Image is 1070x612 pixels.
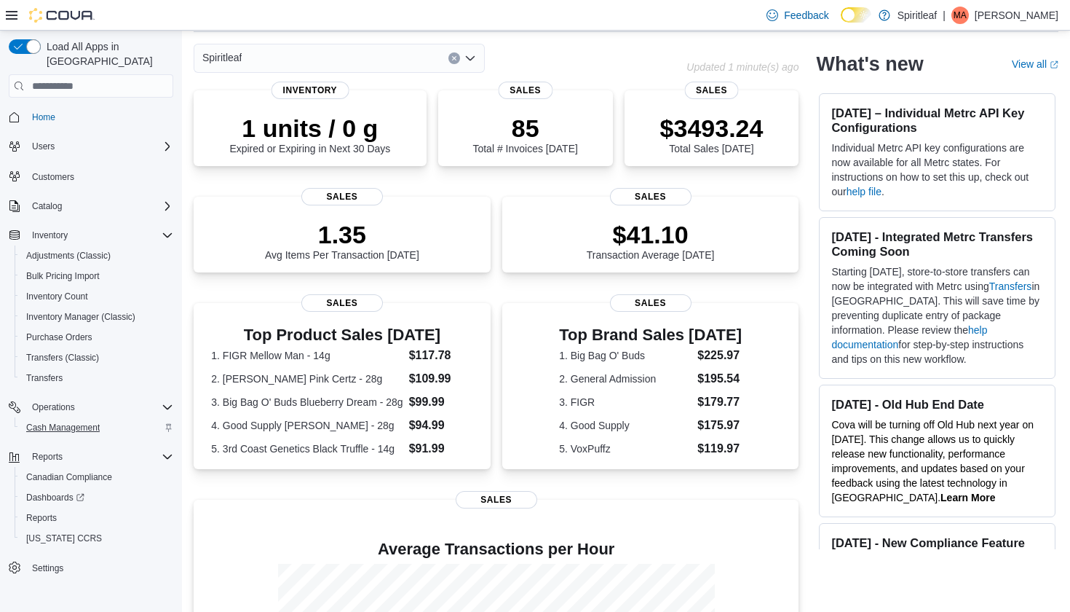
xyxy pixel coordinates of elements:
[20,308,173,326] span: Inventory Manager (Classic)
[464,52,476,64] button: Open list of options
[211,348,403,363] dt: 1. FIGR Mellow Man - 14g
[32,451,63,463] span: Reports
[20,308,141,326] a: Inventory Manager (Classic)
[211,395,403,409] dt: 3. Big Bag O' Buds Blueberry Dream - 28g
[20,349,173,366] span: Transfers (Classic)
[41,39,173,68] span: Load All Apps in [GEOGRAPHIC_DATA]
[472,114,577,154] div: Total # Invoices [DATE]
[20,247,116,264] a: Adjustments (Classic)
[559,418,691,433] dt: 4. Good Supply
[989,280,1032,292] a: Transfers
[20,247,173,264] span: Adjustments (Classic)
[498,82,552,99] span: Sales
[15,327,179,348] button: Purchase Orders
[940,492,995,503] a: Learn More
[32,111,55,123] span: Home
[20,489,173,506] span: Dashboards
[3,165,179,187] button: Customers
[3,397,179,417] button: Operations
[32,401,75,413] span: Operations
[229,114,390,154] div: Expired or Expiring in Next 30 Days
[20,369,68,387] a: Transfers
[761,1,834,30] a: Feedback
[15,417,179,438] button: Cash Management
[472,114,577,143] p: 85
[847,186,881,197] a: help file
[301,188,383,205] span: Sales
[32,200,62,212] span: Catalog
[897,7,937,24] p: Spiritleaf
[202,49,242,66] span: Spiritleaf
[26,352,99,364] span: Transfers (Classic)
[587,220,715,261] div: Transaction Average [DATE]
[841,7,871,23] input: Dark Mode
[3,225,179,246] button: Inventory
[559,372,691,386] dt: 2. General Admission
[26,138,60,155] button: Users
[26,448,68,466] button: Reports
[26,291,88,302] span: Inventory Count
[3,136,179,157] button: Users
[559,442,691,456] dt: 5. VoxPuffz
[20,288,94,305] a: Inventory Count
[26,331,92,343] span: Purchase Orders
[32,141,55,152] span: Users
[409,370,473,388] dd: $109.99
[26,167,173,185] span: Customers
[20,489,90,506] a: Dashboards
[26,250,111,262] span: Adjustments (Classic)
[20,369,173,387] span: Transfers
[26,168,80,186] a: Customers
[26,448,173,466] span: Reports
[831,419,1034,503] span: Cova will be turning off Old Hub next year on [DATE]. This change allows us to quickly release ne...
[3,447,179,467] button: Reports
[26,227,173,244] span: Inventory
[26,559,173,577] span: Settings
[26,227,74,244] button: Inventory
[15,528,179,549] button: [US_STATE] CCRS
[26,512,57,524] span: Reports
[32,562,63,574] span: Settings
[26,492,84,503] span: Dashboards
[660,114,764,154] div: Total Sales [DATE]
[15,286,179,307] button: Inventory Count
[697,370,742,388] dd: $195.54
[587,220,715,249] p: $41.10
[20,419,106,436] a: Cash Management
[20,509,173,527] span: Reports
[697,417,742,434] dd: $175.97
[456,491,537,509] span: Sales
[26,108,173,126] span: Home
[831,141,1043,199] p: Individual Metrc API key configurations are now available for all Metrc states. For instructions ...
[265,220,419,261] div: Avg Items Per Transaction [DATE]
[26,422,100,433] span: Cash Management
[697,393,742,411] dd: $179.77
[831,535,1043,565] h3: [DATE] - New Compliance Feature Included in v1.30.1
[448,52,460,64] button: Clear input
[265,220,419,249] p: 1.35
[409,440,473,458] dd: $91.99
[660,114,764,143] p: $3493.24
[684,82,739,99] span: Sales
[211,442,403,456] dt: 5. 3rd Coast Genetics Black Truffle - 14g
[26,311,135,323] span: Inventory Manager (Classic)
[15,467,179,487] button: Canadian Compliance
[205,541,787,558] h4: Average Transactions per Hour
[409,393,473,411] dd: $99.99
[211,372,403,386] dt: 2. [PERSON_NAME] Pink Certz - 28g
[559,395,691,409] dt: 3. FIGR
[610,188,691,205] span: Sales
[831,397,1043,412] h3: [DATE] - Old Hub End Date
[784,8,828,23] span: Feedback
[20,419,173,436] span: Cash Management
[20,329,98,346] a: Purchase Orders
[20,329,173,346] span: Purchase Orders
[831,264,1043,366] p: Starting [DATE], store-to-store transfers can now be integrated with Metrc using in [GEOGRAPHIC_D...
[229,114,390,143] p: 1 units / 0 g
[26,399,81,416] button: Operations
[951,7,969,24] div: Michael A
[26,197,173,215] span: Catalog
[26,197,68,215] button: Catalog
